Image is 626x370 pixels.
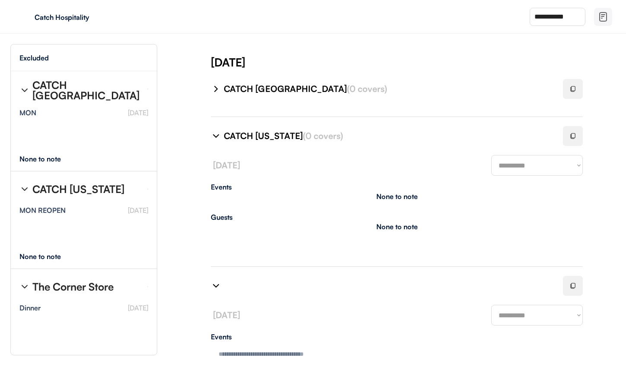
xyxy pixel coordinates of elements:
font: [DATE] [128,108,148,117]
img: file-02.svg [598,12,608,22]
div: The Corner Store [32,281,114,292]
font: (0 covers) [347,83,387,94]
div: CATCH [GEOGRAPHIC_DATA] [224,83,553,95]
img: yH5BAEAAAAALAAAAAABAAEAAAIBRAA7 [17,10,31,24]
img: chevron-right%20%281%29.svg [19,281,30,292]
img: chevron-right%20%281%29.svg [211,84,221,94]
div: None to note [19,155,77,162]
div: Catch Hospitality [35,14,143,21]
div: MON [19,109,36,116]
div: Events [211,183,583,190]
img: chevron-right%20%281%29.svg [19,184,30,194]
div: Events [211,333,583,340]
div: Dinner [19,304,41,311]
div: None to note [376,223,418,230]
font: (0 covers) [303,130,343,141]
div: Excluded [19,54,49,61]
div: MON REOPEN [19,207,66,214]
div: CATCH [US_STATE] [224,130,553,142]
div: Guests [211,214,583,221]
font: [DATE] [213,310,240,320]
div: CATCH [GEOGRAPHIC_DATA] [32,80,140,101]
font: [DATE] [128,304,148,312]
img: chevron-right%20%281%29.svg [211,281,221,291]
img: chevron-right%20%281%29.svg [19,85,30,95]
img: chevron-right%20%281%29.svg [211,131,221,141]
div: None to note [376,193,418,200]
div: CATCH [US_STATE] [32,184,124,194]
font: [DATE] [128,206,148,215]
font: [DATE] [213,160,240,171]
div: None to note [19,253,77,260]
div: [DATE] [211,54,626,70]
